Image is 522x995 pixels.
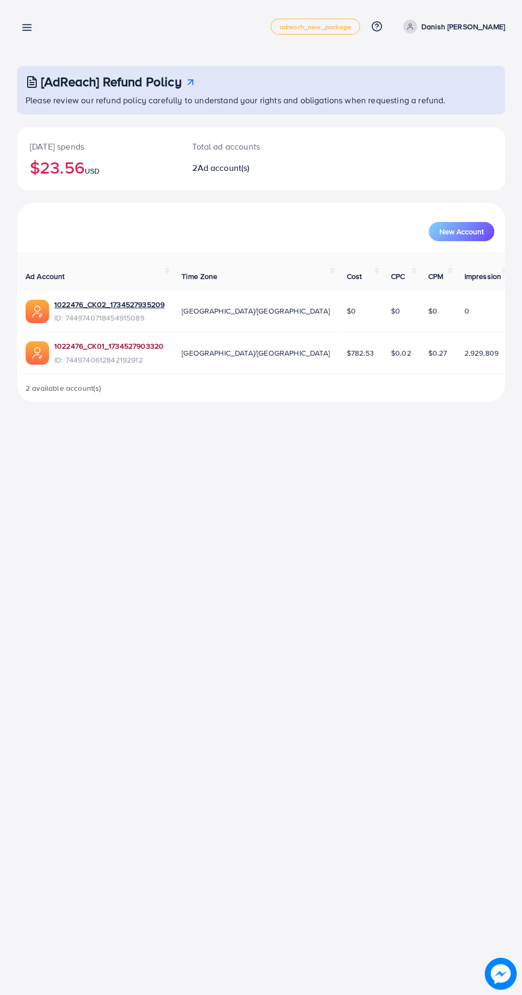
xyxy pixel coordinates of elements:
img: ic-ads-acc.e4c84228.svg [26,341,49,365]
span: Ad Account [26,271,65,282]
p: Please review our refund policy carefully to understand your rights and obligations when requesti... [26,94,499,106]
span: New Account [439,228,484,235]
a: 1022476_CK02_1734527935209 [54,299,165,310]
span: 2 available account(s) [26,383,102,393]
span: 2,929,809 [464,348,499,358]
span: Impression [464,271,502,282]
p: [DATE] spends [30,140,167,153]
span: $0 [428,306,437,316]
span: [GEOGRAPHIC_DATA]/[GEOGRAPHIC_DATA] [182,306,330,316]
span: $0.02 [391,348,411,358]
span: USD [85,166,100,176]
span: [GEOGRAPHIC_DATA]/[GEOGRAPHIC_DATA] [182,348,330,358]
p: Danish [PERSON_NAME] [421,20,505,33]
p: Total ad accounts [192,140,289,153]
img: ic-ads-acc.e4c84228.svg [26,300,49,323]
span: ID: 7449740718454915089 [54,313,165,323]
span: adreach_new_package [280,23,351,30]
span: CPM [428,271,443,282]
button: New Account [429,222,494,241]
span: $0.27 [428,348,447,358]
span: Time Zone [182,271,217,282]
h3: [AdReach] Refund Policy [41,74,182,89]
span: Ad account(s) [198,162,250,174]
h2: $23.56 [30,157,167,177]
img: image [485,958,516,989]
span: $782.53 [347,348,374,358]
span: Cost [347,271,362,282]
a: 1022476_CK01_1734527903320 [54,341,164,351]
span: $0 [347,306,356,316]
a: Danish [PERSON_NAME] [399,20,505,34]
h2: 2 [192,163,289,173]
span: ID: 7449740612842192912 [54,355,164,365]
a: adreach_new_package [271,19,360,35]
span: CPC [391,271,405,282]
span: $0 [391,306,400,316]
span: 0 [464,306,469,316]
